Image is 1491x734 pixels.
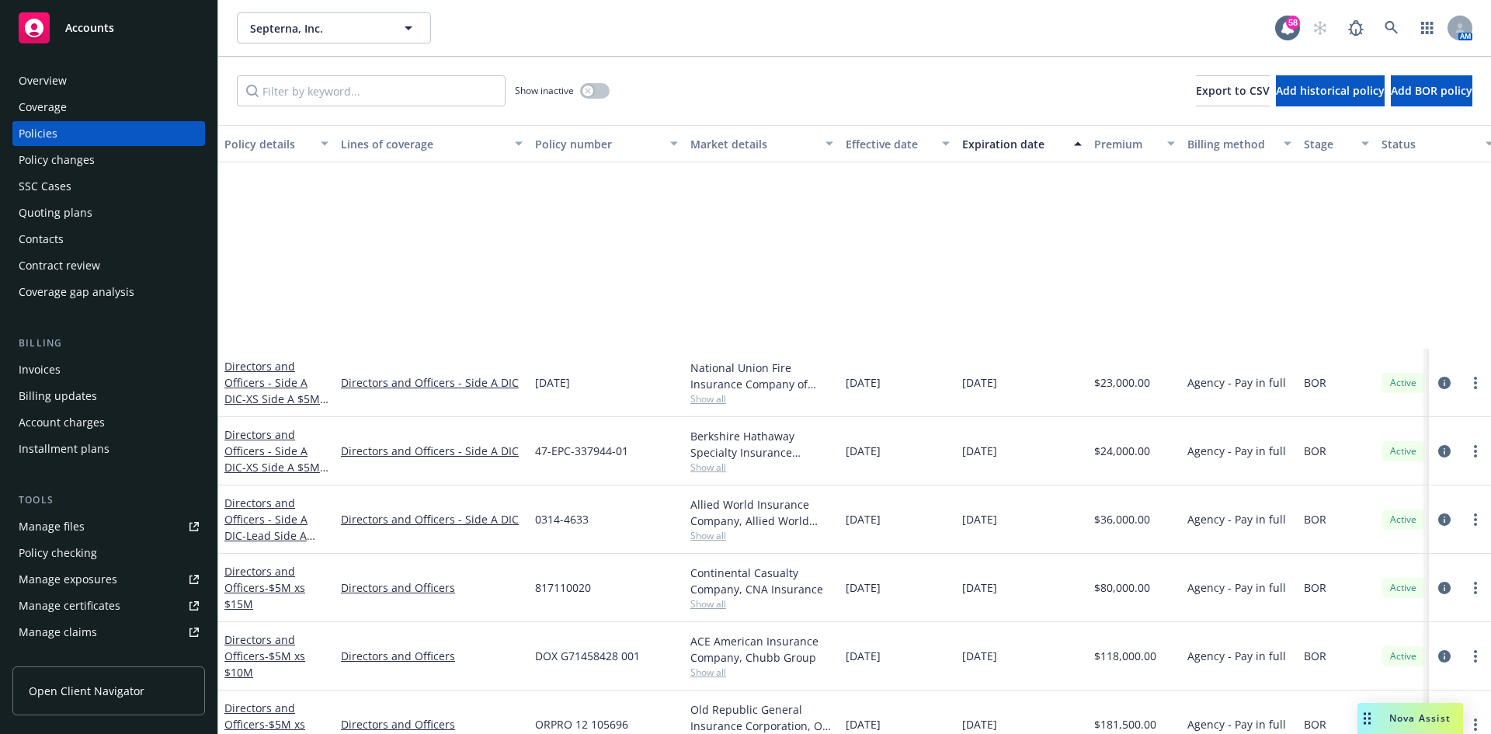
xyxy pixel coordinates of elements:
[12,541,205,565] a: Policy checking
[19,541,97,565] div: Policy checking
[1466,579,1485,597] a: more
[19,95,67,120] div: Coverage
[341,511,523,527] a: Directors and Officers - Side A DIC
[1391,83,1472,98] span: Add BOR policy
[1187,443,1286,459] span: Agency - Pay in full
[1435,442,1454,461] a: circleInformation
[962,443,997,459] span: [DATE]
[1382,136,1476,152] div: Status
[535,648,640,664] span: DOX G71458428 001
[1466,374,1485,392] a: more
[224,391,328,423] span: - XS Side A $5M xs $30M
[1357,703,1463,734] button: Nova Assist
[535,579,591,596] span: 817110020
[846,579,881,596] span: [DATE]
[1298,125,1375,162] button: Stage
[1304,136,1352,152] div: Stage
[12,437,205,461] a: Installment plans
[1305,12,1336,43] a: Start snowing
[535,716,628,732] span: ORPRO 12 105696
[224,580,305,611] span: - $5M xs $15M
[19,384,97,409] div: Billing updates
[690,529,833,542] span: Show all
[1388,444,1419,458] span: Active
[224,496,308,559] a: Directors and Officers - Side A DIC
[12,174,205,199] a: SSC Cases
[1094,579,1150,596] span: $80,000.00
[12,336,205,351] div: Billing
[250,20,384,37] span: Septerna, Inc.
[341,443,523,459] a: Directors and Officers - Side A DIC
[1187,511,1286,527] span: Agency - Pay in full
[341,579,523,596] a: Directors and Officers
[19,280,134,304] div: Coverage gap analysis
[1276,75,1385,106] button: Add historical policy
[1187,648,1286,664] span: Agency - Pay in full
[341,374,523,391] a: Directors and Officers - Side A DIC
[29,683,144,699] span: Open Client Navigator
[19,174,71,199] div: SSC Cases
[690,701,833,734] div: Old Republic General Insurance Corporation, Old Republic General Insurance Group
[218,125,335,162] button: Policy details
[1388,513,1419,527] span: Active
[224,359,320,423] a: Directors and Officers - Side A DIC
[19,200,92,225] div: Quoting plans
[335,125,529,162] button: Lines of coverage
[19,410,105,435] div: Account charges
[1388,376,1419,390] span: Active
[1187,579,1286,596] span: Agency - Pay in full
[1435,510,1454,529] a: circleInformation
[12,357,205,382] a: Invoices
[1181,125,1298,162] button: Billing method
[1196,75,1270,106] button: Export to CSV
[12,95,205,120] a: Coverage
[1435,374,1454,392] a: circleInformation
[341,716,523,732] a: Directors and Officers
[1388,649,1419,663] span: Active
[341,136,506,152] div: Lines of coverage
[65,22,114,34] span: Accounts
[956,125,1088,162] button: Expiration date
[962,136,1065,152] div: Expiration date
[962,716,997,732] span: [DATE]
[1466,647,1485,666] a: more
[690,666,833,679] span: Show all
[237,75,506,106] input: Filter by keyword...
[12,227,205,252] a: Contacts
[846,648,881,664] span: [DATE]
[535,136,661,152] div: Policy number
[1304,716,1326,732] span: BOR
[529,125,684,162] button: Policy number
[1304,443,1326,459] span: BOR
[690,565,833,597] div: Continental Casualty Company, CNA Insurance
[1094,511,1150,527] span: $36,000.00
[515,84,574,97] span: Show inactive
[690,392,833,405] span: Show all
[535,443,628,459] span: 47-EPC-337944-01
[846,136,933,152] div: Effective date
[1187,136,1274,152] div: Billing method
[1187,716,1286,732] span: Agency - Pay in full
[962,579,997,596] span: [DATE]
[846,374,881,391] span: [DATE]
[12,492,205,508] div: Tools
[19,620,97,645] div: Manage claims
[12,148,205,172] a: Policy changes
[690,597,833,611] span: Show all
[1094,716,1156,732] span: $181,500.00
[341,648,523,664] a: Directors and Officers
[1388,581,1419,595] span: Active
[224,460,328,491] span: - XS Side A $5M xs $25M
[690,633,833,666] div: ACE American Insurance Company, Chubb Group
[684,125,839,162] button: Market details
[224,427,320,491] a: Directors and Officers - Side A DIC
[1304,579,1326,596] span: BOR
[1276,83,1385,98] span: Add historical policy
[1389,711,1451,725] span: Nova Assist
[19,593,120,618] div: Manage certificates
[12,514,205,539] a: Manage files
[19,253,100,278] div: Contract review
[12,253,205,278] a: Contract review
[535,511,589,527] span: 0314-4633
[224,649,305,680] span: - $5M xs $10M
